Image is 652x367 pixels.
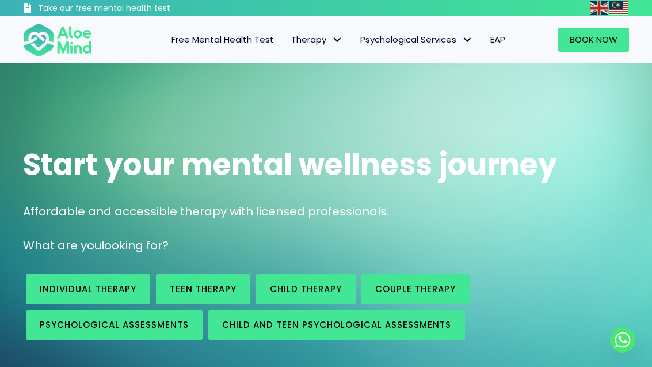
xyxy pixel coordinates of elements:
[38,3,211,14] h3: Take our free mental health test
[26,310,203,340] a: Psychological assessments
[208,310,465,340] a: Child and Teen Psychological assessments
[291,33,343,46] span: Therapy
[360,33,473,46] span: Psychological Services
[590,1,608,15] img: en
[609,1,629,14] a: Malay
[23,237,101,254] span: What are you
[482,28,514,52] a: EAP
[375,283,456,295] span: Couple therapy
[171,33,274,46] span: Free Mental Health Test
[361,274,470,304] a: Couple therapy
[23,203,629,220] p: Affordable and accessible therapy with licensed professionals.
[101,237,169,254] span: looking for?
[490,33,505,46] span: EAP
[283,28,352,52] a: TherapyTherapy: submenu
[40,283,136,295] span: Individual therapy
[170,283,237,295] span: Teen Therapy
[256,274,356,304] a: Child Therapy
[352,28,482,52] a: Psychological ServicesPsychological Services: submenu
[23,3,211,16] a: Take our free mental health test
[23,22,92,58] img: Aloe mind Logo
[459,32,476,48] span: Psychological Services: submenu
[590,1,609,14] a: English
[163,28,283,52] a: Free Mental Health Test
[270,283,342,295] span: Child Therapy
[558,28,629,52] a: Book Now
[156,274,250,304] a: Teen Therapy
[222,319,451,331] span: Child and Teen Psychological assessments
[570,33,617,46] span: Book Now
[23,143,557,186] span: Start your mental wellness journey
[609,1,628,15] img: ms
[40,319,189,331] span: Psychological assessments
[26,274,150,304] a: Individual therapy
[610,327,635,353] a: Whatsapp
[329,32,346,48] span: Therapy: submenu
[104,28,513,52] nav: Menu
